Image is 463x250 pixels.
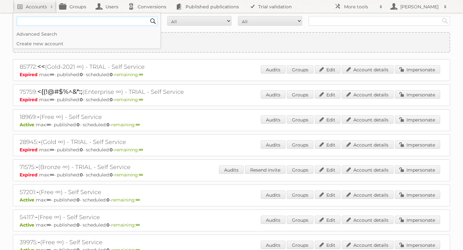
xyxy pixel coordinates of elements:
[20,63,245,71] h2: 85772: (Gold-2021 ∞) - TRIAL - Self Service
[395,115,440,124] a: Impersonate
[13,29,160,39] a: Advanced Search
[342,216,394,224] a: Account details
[20,113,245,121] h2: 18969: (Free ∞) - Self Service
[395,165,440,174] a: Impersonate
[20,122,36,128] span: Active
[47,197,51,203] strong: ∞
[20,188,245,196] h2: 57201: (Free ∞) - Self Service
[20,122,443,128] p: max: - published: - scheduled: -
[20,72,443,77] p: max: - published: - scheduled: -
[395,241,440,249] a: Impersonate
[261,115,286,124] a: Audits
[315,165,340,174] a: Edit
[395,191,440,199] a: Impersonate
[106,222,110,228] strong: 0
[261,65,286,74] a: Audits
[287,90,313,99] a: Groups
[261,191,286,199] a: Audits
[110,72,113,77] strong: 0
[342,241,394,249] a: Account details
[20,88,245,96] h2: 75759: (Enterprise ∞) - TRIAL - Self Service
[139,97,143,103] strong: ∞
[261,140,286,149] a: Audits
[13,39,160,49] a: Create new account
[20,213,245,221] h2: 54117: (Free ∞) - Self Service
[50,172,54,178] strong: ∞
[77,197,80,203] strong: 0
[77,222,80,228] strong: 0
[20,222,443,228] p: max: - published: - scheduled: -
[36,188,39,196] span: -
[20,197,443,203] p: max: - published: - scheduled: -
[287,191,313,199] a: Groups
[136,197,140,203] strong: ∞
[114,147,143,153] span: remaining:
[111,197,140,203] span: remaining:
[148,16,158,26] input: Search
[287,65,313,74] a: Groups
[20,163,245,171] h2: 71575: (Bronze ∞) - TRIAL - Self Service
[110,147,113,153] strong: 0
[315,216,340,224] a: Edit
[399,4,440,10] h2: [PERSON_NAME]
[315,191,340,199] a: Edit
[287,140,313,149] a: Groups
[80,97,83,103] strong: 0
[50,72,54,77] strong: ∞
[315,65,340,74] a: Edit
[20,97,443,103] p: max: - published: - scheduled: -
[37,63,45,70] span: <<
[315,115,340,124] a: Edit
[315,90,340,99] a: Edit
[342,65,394,74] a: Account details
[106,197,110,203] strong: 0
[342,191,394,199] a: Account details
[20,138,245,146] h2: 28945: (Gold ∞) - TRIAL - Self Service
[106,122,110,128] strong: 0
[342,115,394,124] a: Account details
[37,113,40,121] span: -
[20,147,39,153] span: Expired
[111,122,140,128] span: remaining:
[20,72,39,77] span: Expired
[110,172,113,178] strong: 0
[38,238,40,246] span: -
[261,90,286,99] a: Audits
[287,216,313,224] a: Groups
[342,165,394,174] a: Account details
[80,147,83,153] strong: 0
[20,238,245,246] h2: 39975: (Free ∞) - Self Service
[77,122,80,128] strong: 0
[20,172,39,178] span: Expired
[287,241,313,249] a: Groups
[395,140,440,149] a: Impersonate
[139,72,143,77] strong: ∞
[136,222,140,228] strong: ∞
[50,147,54,153] strong: ∞
[20,172,443,178] p: max: - published: - scheduled: -
[80,72,83,77] strong: 0
[287,115,313,124] a: Groups
[14,33,449,52] a: Create new account
[344,4,376,10] h2: More tools
[395,216,440,224] a: Impersonate
[139,147,143,153] strong: ∞
[38,138,41,146] span: -
[35,213,38,221] span: -
[342,140,394,149] a: Account details
[315,140,340,149] a: Edit
[315,241,340,249] a: Edit
[136,122,140,128] strong: ∞
[395,90,440,99] a: Impersonate
[139,172,143,178] strong: ∞
[287,165,313,174] a: Groups
[261,216,286,224] a: Audits
[114,172,143,178] span: remaining:
[342,90,394,99] a: Account details
[20,197,36,203] span: Active
[36,163,38,171] span: -
[20,97,39,103] span: Expired
[395,65,440,74] a: Impersonate
[111,222,140,228] span: remaining:
[50,97,54,103] strong: ∞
